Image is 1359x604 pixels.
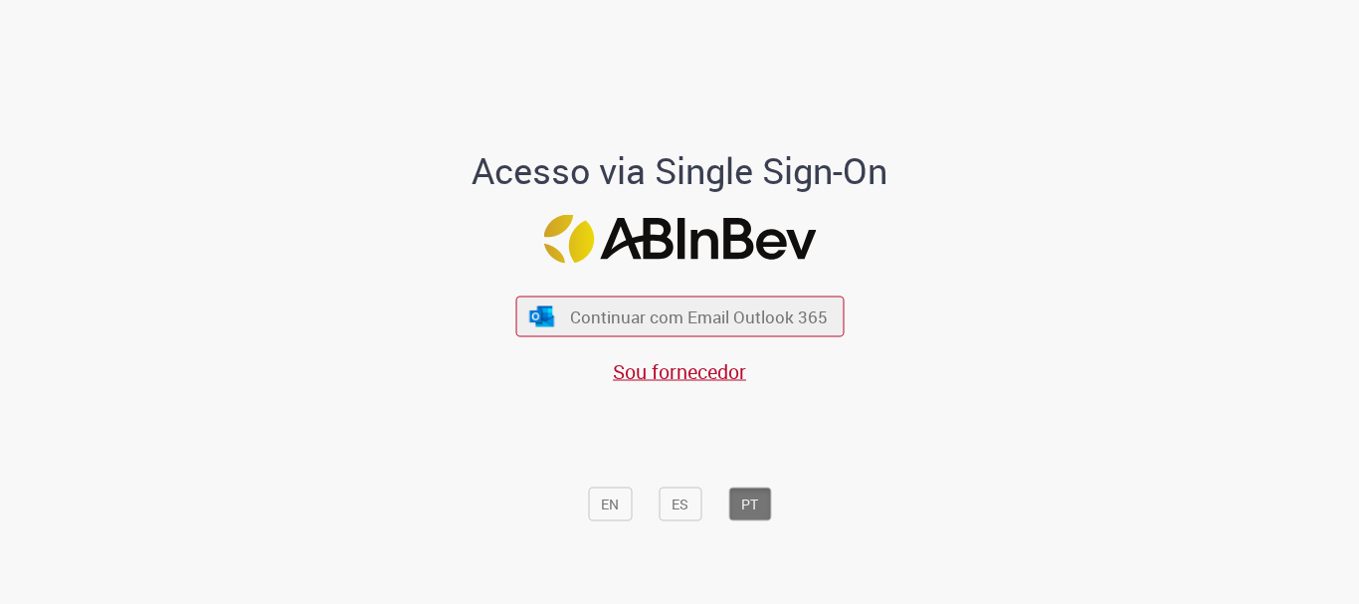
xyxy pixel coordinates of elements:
img: ícone Azure/Microsoft 360 [528,305,556,326]
button: ícone Azure/Microsoft 360 Continuar com Email Outlook 365 [515,297,844,337]
span: Continuar com Email Outlook 365 [570,305,828,328]
button: PT [728,488,771,521]
a: Sou fornecedor [613,358,746,385]
img: Logo ABInBev [543,215,816,264]
button: EN [588,488,632,521]
button: ES [659,488,701,521]
h1: Acesso via Single Sign-On [404,151,956,191]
